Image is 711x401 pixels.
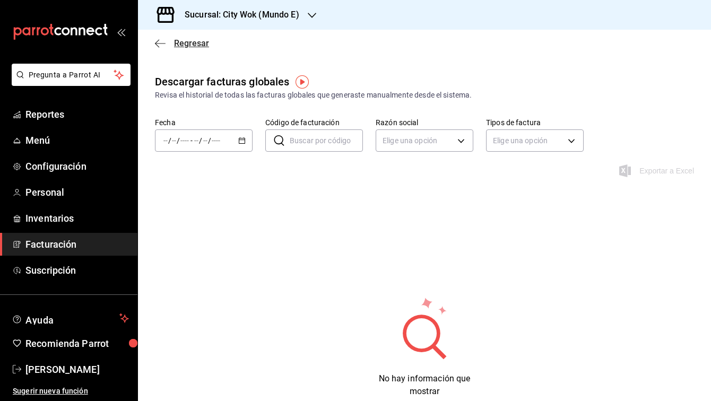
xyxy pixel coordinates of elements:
span: / [168,136,171,145]
img: Tooltip marker [296,75,309,89]
span: Personal [25,185,129,199]
span: / [208,136,211,145]
span: Menú [25,133,129,147]
div: Descargar facturas globales [155,74,290,90]
input: -- [203,136,208,145]
input: -- [163,136,168,145]
span: / [177,136,180,145]
button: open_drawer_menu [117,28,125,36]
label: Código de facturación [265,119,363,126]
button: Pregunta a Parrot AI [12,64,131,86]
span: Facturación [25,237,129,251]
span: [PERSON_NAME] [25,362,129,377]
span: Regresar [174,38,209,48]
input: -- [171,136,177,145]
label: Fecha [155,119,253,126]
span: Inventarios [25,211,129,225]
input: -- [194,136,199,145]
div: Elige una opción [486,129,584,152]
label: Razón social [376,119,473,126]
span: - [190,136,193,145]
span: Sugerir nueva función [13,386,129,397]
input: Buscar por código [290,130,363,151]
span: Suscripción [25,263,129,277]
span: No hay información que mostrar [379,373,471,396]
span: Pregunta a Parrot AI [29,69,114,81]
input: ---- [180,136,189,145]
div: Revisa el historial de todas las facturas globales que generaste manualmente desde el sistema. [155,90,694,101]
button: Regresar [155,38,209,48]
a: Pregunta a Parrot AI [7,77,131,88]
h3: Sucursal: City Wok (Mundo E) [176,8,299,21]
span: Reportes [25,107,129,121]
input: ---- [211,136,221,145]
div: Elige una opción [376,129,473,152]
span: Recomienda Parrot [25,336,129,351]
span: / [199,136,202,145]
span: Ayuda [25,312,115,325]
span: Configuración [25,159,129,173]
label: Tipos de factura [486,119,584,126]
